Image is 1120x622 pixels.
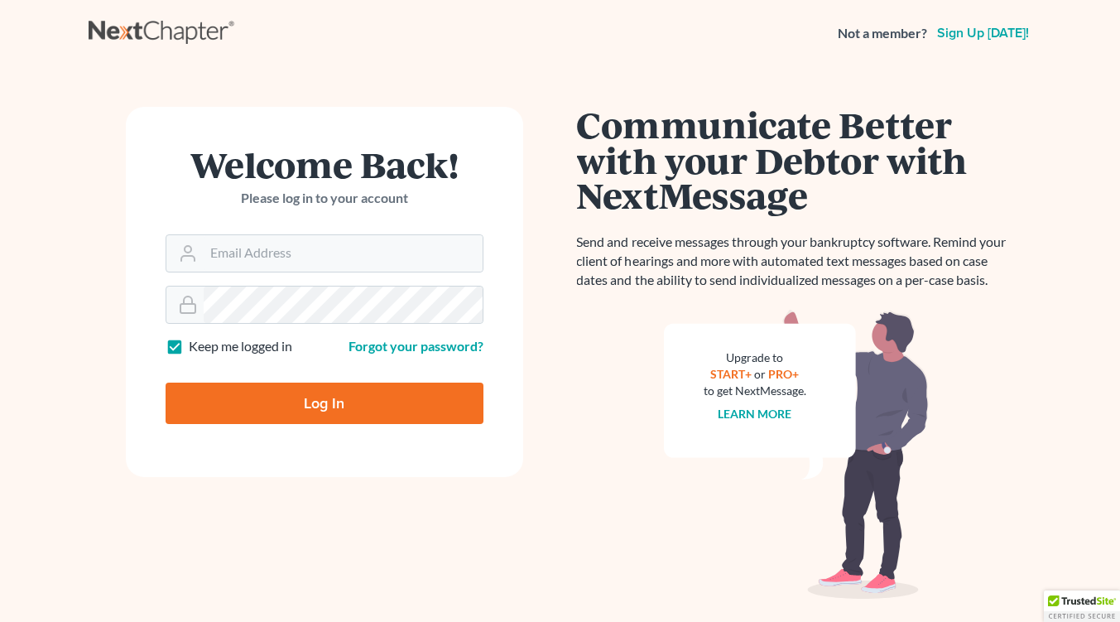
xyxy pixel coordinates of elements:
[710,367,752,381] a: START+
[704,350,806,366] div: Upgrade to
[704,383,806,399] div: to get NextMessage.
[166,147,483,182] h1: Welcome Back!
[577,233,1016,290] p: Send and receive messages through your bankruptcy software. Remind your client of hearings and mo...
[1044,591,1120,622] div: TrustedSite Certified
[934,27,1032,40] a: Sign up [DATE]!
[768,367,799,381] a: PRO+
[577,107,1016,213] h1: Communicate Better with your Debtor with NextMessage
[754,367,766,381] span: or
[204,235,483,272] input: Email Address
[189,337,292,356] label: Keep me logged in
[838,24,927,43] strong: Not a member?
[718,407,791,421] a: Learn more
[166,383,483,424] input: Log In
[664,310,929,600] img: nextmessage_bg-59042aed3d76b12b5cd301f8e5b87938c9018125f34e5fa2b7a6b67550977c72.svg
[166,189,483,208] p: Please log in to your account
[348,338,483,354] a: Forgot your password?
